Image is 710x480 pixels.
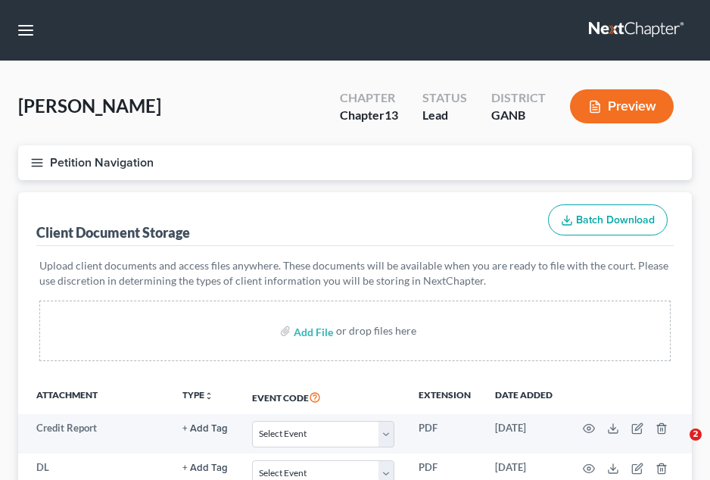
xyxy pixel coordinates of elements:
div: Chapter [340,107,398,124]
div: GANB [491,107,546,124]
div: Chapter [340,89,398,107]
td: Credit Report [18,414,170,454]
a: + Add Tag [182,421,228,435]
button: Batch Download [548,204,668,236]
button: Preview [570,89,674,123]
span: 13 [385,108,398,122]
td: [DATE] [483,414,565,454]
div: Client Document Storage [36,223,190,242]
i: unfold_more [204,391,213,401]
button: + Add Tag [182,463,228,473]
p: Upload client documents and access files anywhere. These documents will be available when you are... [39,258,671,288]
button: + Add Tag [182,424,228,434]
div: Lead [422,107,467,124]
a: + Add Tag [182,460,228,475]
div: or drop files here [336,323,416,338]
button: TYPEunfold_more [182,391,213,401]
div: District [491,89,546,107]
th: Extension [406,379,483,414]
span: Batch Download [576,214,655,226]
th: Attachment [18,379,170,414]
div: Status [422,89,467,107]
span: 2 [690,429,702,441]
th: Event Code [240,379,406,414]
span: [PERSON_NAME] [18,95,161,117]
iframe: Intercom live chat [659,429,695,465]
th: Date added [483,379,565,414]
td: PDF [406,414,483,454]
button: Petition Navigation [18,145,692,180]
